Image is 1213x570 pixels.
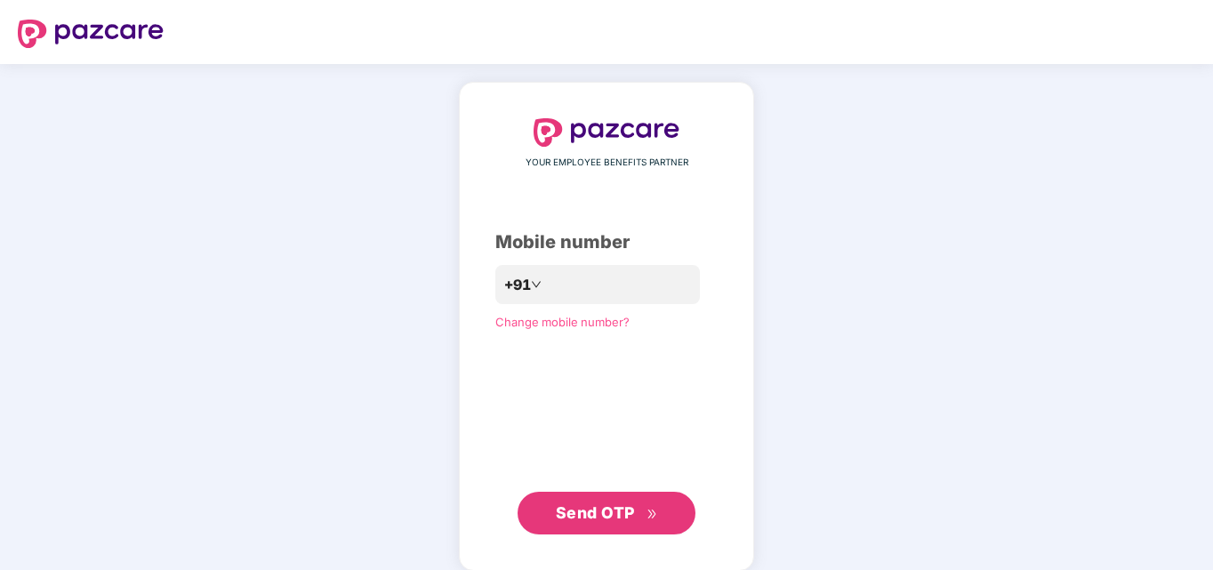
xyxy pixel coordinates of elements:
[495,315,630,329] a: Change mobile number?
[504,274,531,296] span: +91
[18,20,164,48] img: logo
[495,229,718,256] div: Mobile number
[556,503,635,522] span: Send OTP
[518,492,695,534] button: Send OTPdouble-right
[526,156,688,170] span: YOUR EMPLOYEE BENEFITS PARTNER
[647,509,658,520] span: double-right
[531,279,542,290] span: down
[534,118,679,147] img: logo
